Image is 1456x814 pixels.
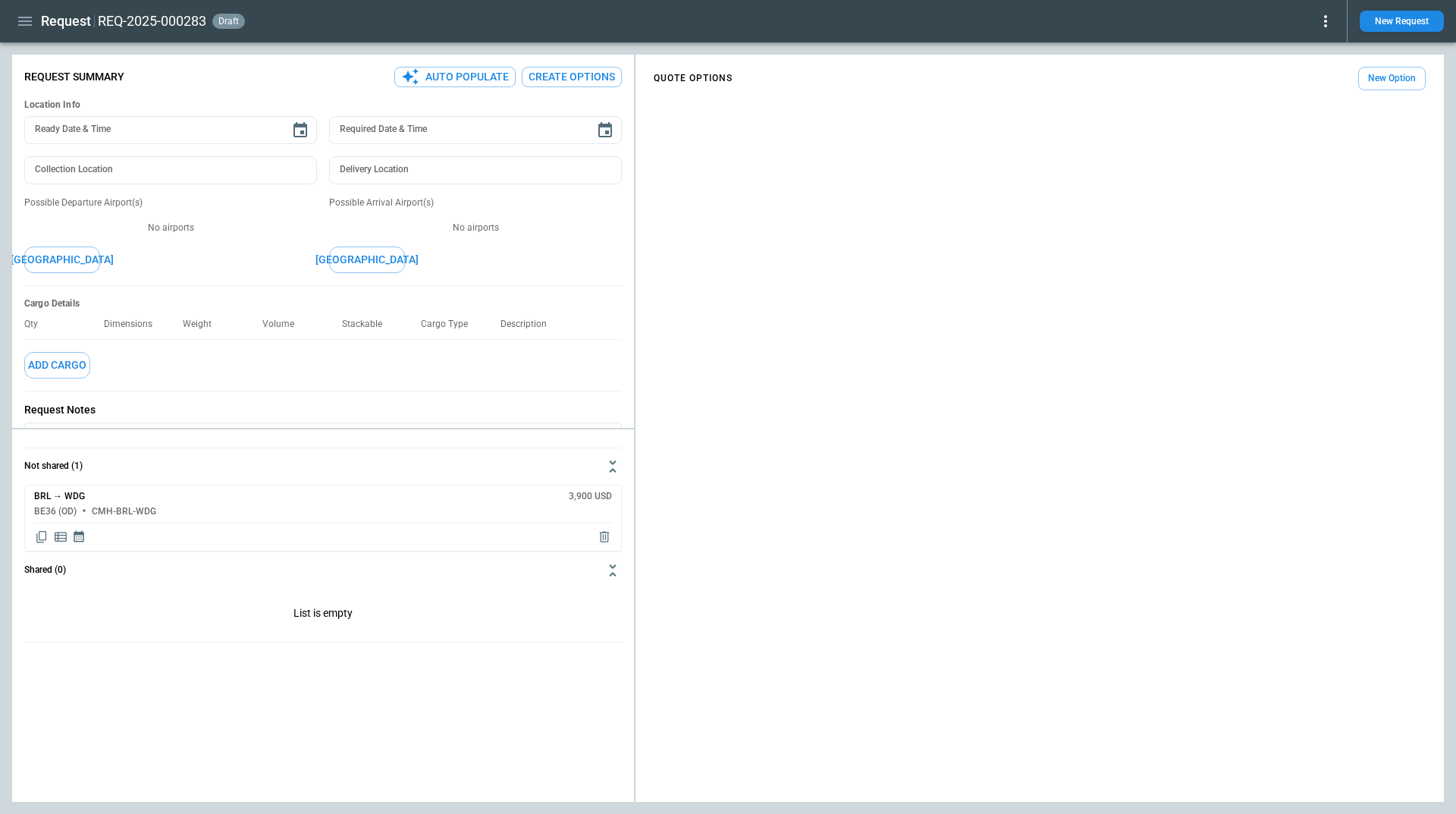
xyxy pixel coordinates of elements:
[597,530,612,545] span: Delete quote
[24,461,83,471] h6: Not shared (1)
[329,247,405,273] button: [GEOGRAPHIC_DATA]
[24,71,124,83] p: Request Summary
[34,530,49,545] span: Copy quote content
[569,492,612,501] h6: 3,900 USD
[24,404,622,416] p: Request Notes
[98,12,206,30] h2: REQ-2025-000283
[262,319,306,330] p: Volume
[329,222,622,234] p: No airports
[421,319,480,330] p: Cargo Type
[394,67,516,87] button: Auto Populate
[635,61,1444,96] div: scrollable content
[24,552,622,589] button: Shared (0)
[24,485,622,552] div: Not shared (1)
[34,507,77,517] h6: BE36 (OD)
[522,67,622,87] button: Create Options
[41,12,91,30] h1: Request
[24,222,317,234] p: No airports
[72,530,86,545] span: Display quote schedule
[104,319,165,330] p: Dimensions
[24,196,317,209] p: Possible Departure Airport(s)
[24,589,622,642] div: Not shared (1)
[654,75,733,82] h4: QUOTE OPTIONS
[24,448,622,485] button: Not shared (1)
[24,352,90,379] button: Add Cargo
[53,530,68,545] span: Display detailed quote content
[24,319,50,330] p: Qty
[500,319,559,330] p: Description
[183,319,224,330] p: Weight
[329,196,622,209] p: Possible Arrival Airport(s)
[342,319,394,330] p: Stackable
[285,115,315,146] button: Choose date
[24,99,622,111] h6: Location Info
[24,298,622,310] h6: Cargo Details
[1360,11,1444,32] button: New Request
[215,16,242,27] span: draft
[24,247,100,273] button: [GEOGRAPHIC_DATA]
[24,589,622,642] p: List is empty
[590,115,620,146] button: Choose date
[92,507,156,517] h6: CMH-BRL-WDG
[24,565,66,575] h6: Shared (0)
[34,492,85,501] h6: BRL → WDG
[1358,67,1426,90] button: New Option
